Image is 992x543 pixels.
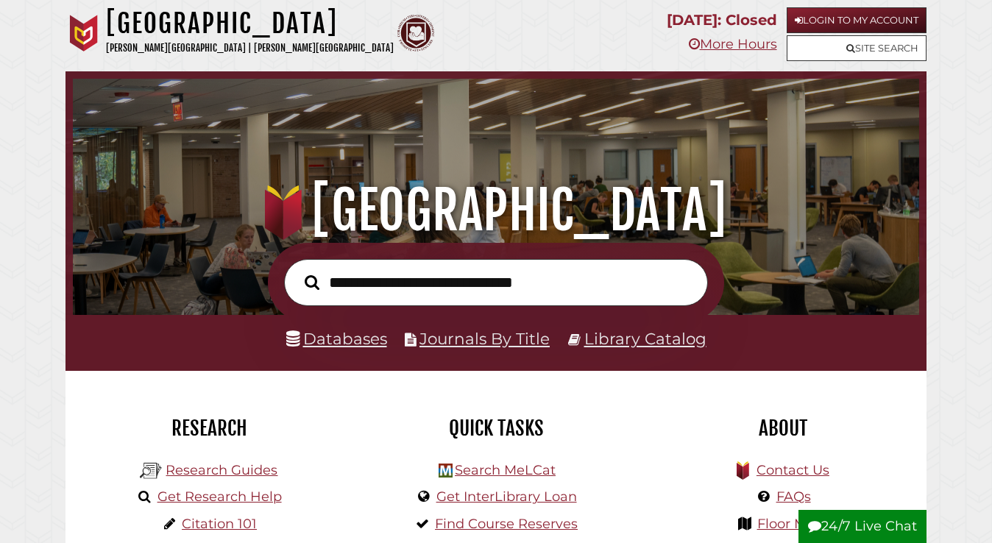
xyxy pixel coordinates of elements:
h2: Research [77,416,341,441]
a: Floor Maps [757,516,830,532]
h2: Quick Tasks [364,416,628,441]
a: Library Catalog [584,329,706,348]
button: Search [297,271,327,294]
img: Hekman Library Logo [140,460,162,482]
p: [DATE]: Closed [667,7,777,33]
a: Citation 101 [182,516,257,532]
a: Site Search [787,35,927,61]
a: Databases [286,329,387,348]
img: Hekman Library Logo [439,464,453,478]
a: Get InterLibrary Loan [436,489,577,505]
a: Search MeLCat [455,462,556,478]
a: Login to My Account [787,7,927,33]
a: Get Research Help [157,489,282,505]
h1: [GEOGRAPHIC_DATA] [106,7,394,40]
img: Calvin Theological Seminary [397,15,434,52]
h2: About [651,416,915,441]
h1: [GEOGRAPHIC_DATA] [88,178,904,243]
a: More Hours [689,36,777,52]
p: [PERSON_NAME][GEOGRAPHIC_DATA] | [PERSON_NAME][GEOGRAPHIC_DATA] [106,40,394,57]
a: Research Guides [166,462,277,478]
a: Contact Us [757,462,829,478]
a: Find Course Reserves [435,516,578,532]
a: Journals By Title [419,329,550,348]
img: Calvin University [65,15,102,52]
i: Search [305,274,319,291]
a: FAQs [776,489,811,505]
